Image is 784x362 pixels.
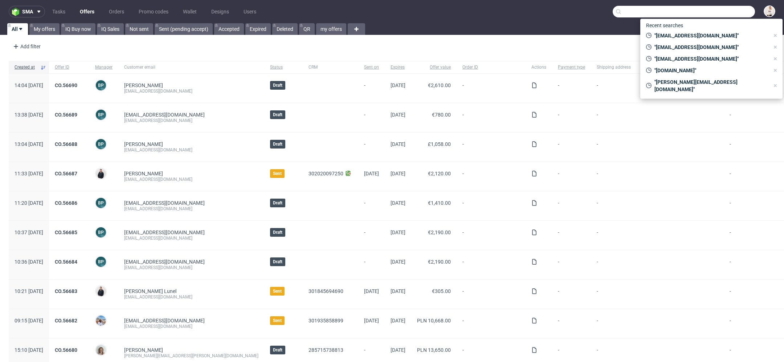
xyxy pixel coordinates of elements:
[462,288,520,300] span: -
[462,347,520,359] span: -
[55,112,77,118] a: CO.56689
[652,55,769,62] span: "[EMAIL_ADDRESS][DOMAIN_NAME]"
[462,318,520,329] span: -
[364,259,379,271] span: -
[15,229,43,235] span: 10:37 [DATE]
[273,347,282,353] span: Draft
[428,82,451,88] span: €2,610.00
[558,141,585,153] span: -
[597,259,718,271] span: -
[432,112,451,118] span: €780.00
[124,265,258,271] div: [EMAIL_ADDRESS][DOMAIN_NAME]
[316,23,346,35] a: my offers
[597,200,718,212] span: -
[273,141,282,147] span: Draft
[428,229,451,235] span: €2,190.00
[214,23,244,35] a: Accepted
[558,288,585,300] span: -
[124,141,163,147] a: [PERSON_NAME]
[207,6,233,17] a: Designs
[652,67,769,74] span: "[DOMAIN_NAME]"
[105,6,128,17] a: Orders
[125,23,153,35] a: Not sent
[95,64,113,70] span: Manager
[124,147,258,153] div: [EMAIL_ADDRESS][DOMAIN_NAME]
[462,171,520,182] span: -
[124,353,258,359] div: [PERSON_NAME][EMAIL_ADDRESS][PERSON_NAME][DOMAIN_NAME]
[391,200,405,206] span: [DATE]
[15,82,43,88] span: 14:04 [DATE]
[124,112,205,118] span: [EMAIL_ADDRESS][DOMAIN_NAME]
[272,23,298,35] a: Deleted
[96,227,106,237] figcaption: BP
[597,288,718,300] span: -
[273,82,282,88] span: Draft
[364,288,379,294] span: [DATE]
[10,41,42,52] div: Add filter
[462,200,520,212] span: -
[124,176,258,182] div: [EMAIL_ADDRESS][DOMAIN_NAME]
[15,141,43,147] span: 13:04 [DATE]
[273,229,282,235] span: Draft
[55,171,77,176] a: CO.56687
[597,112,718,123] span: -
[239,6,261,17] a: Users
[558,64,585,70] span: Payment type
[96,257,106,267] figcaption: BP
[462,112,520,123] span: -
[15,318,43,324] span: 09:15 [DATE]
[96,316,106,326] img: Marta Kozłowska
[309,347,343,353] a: 285715738813
[364,318,379,324] span: [DATE]
[417,318,451,324] span: PLN 10,668.00
[597,82,718,94] span: -
[273,318,282,324] span: Sent
[597,171,718,182] span: -
[124,82,163,88] a: [PERSON_NAME]
[134,6,173,17] a: Promo codes
[55,229,77,235] a: CO.56685
[124,171,163,176] a: [PERSON_NAME]
[96,110,106,120] figcaption: BP
[391,347,405,353] span: [DATE]
[558,112,585,123] span: -
[75,6,99,17] a: Offers
[273,200,282,206] span: Draft
[48,6,70,17] a: Tasks
[531,64,546,70] span: Actions
[55,82,77,88] a: CO.56690
[462,64,520,70] span: Order ID
[55,288,77,294] a: CO.56683
[391,259,405,265] span: [DATE]
[391,171,405,176] span: [DATE]
[12,8,22,16] img: logo
[364,229,379,241] span: -
[462,141,520,153] span: -
[391,64,405,70] span: Expires
[597,141,718,153] span: -
[364,141,379,153] span: -
[417,64,451,70] span: Offer value
[597,347,718,359] span: -
[15,64,37,70] span: Created at
[558,229,585,241] span: -
[124,288,176,294] a: [PERSON_NAME] Lunel
[764,6,775,16] img: Mari Fok
[96,286,106,296] img: Adrian Margula
[391,112,405,118] span: [DATE]
[97,23,124,35] a: IQ Sales
[273,112,282,118] span: Draft
[364,347,379,359] span: -
[96,345,106,355] img: Monika Poźniak
[15,112,43,118] span: 13:38 [DATE]
[7,23,28,35] a: All
[462,259,520,271] span: -
[364,112,379,123] span: -
[558,347,585,359] span: -
[270,64,297,70] span: Status
[15,200,43,206] span: 11:20 [DATE]
[558,82,585,94] span: -
[124,259,205,265] span: [EMAIL_ADDRESS][DOMAIN_NAME]
[96,139,106,149] figcaption: BP
[462,82,520,94] span: -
